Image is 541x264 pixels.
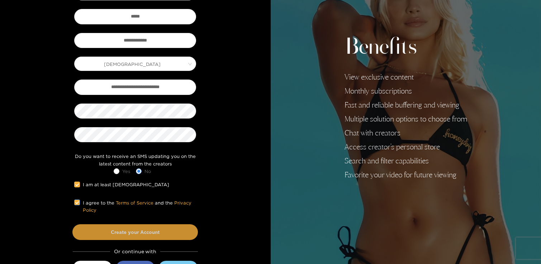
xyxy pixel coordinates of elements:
[80,199,196,214] span: I agree to the and the
[345,115,467,123] li: Multiple solution options to choose from
[345,101,467,109] li: Fast and reliable buffering and viewing
[80,181,172,188] span: I am at least [DEMOGRAPHIC_DATA]
[72,224,198,240] button: Create your Account
[345,157,467,165] li: Search and filter capabilities
[142,168,154,175] span: No
[116,200,153,205] a: Terms of Service
[119,168,133,175] span: Yes
[345,73,467,81] li: View exclusive content
[345,143,467,151] li: Access creator's personal store
[345,129,467,137] li: Chat with creators
[345,34,467,61] h2: Benefits
[72,153,198,167] div: Do you want to receive an SMS updating you on the latest content from the creators
[345,87,467,95] li: Monthly subscriptions
[75,59,196,69] span: Male
[73,247,198,255] div: Or continue with
[345,171,467,179] li: Favorite your video for future viewing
